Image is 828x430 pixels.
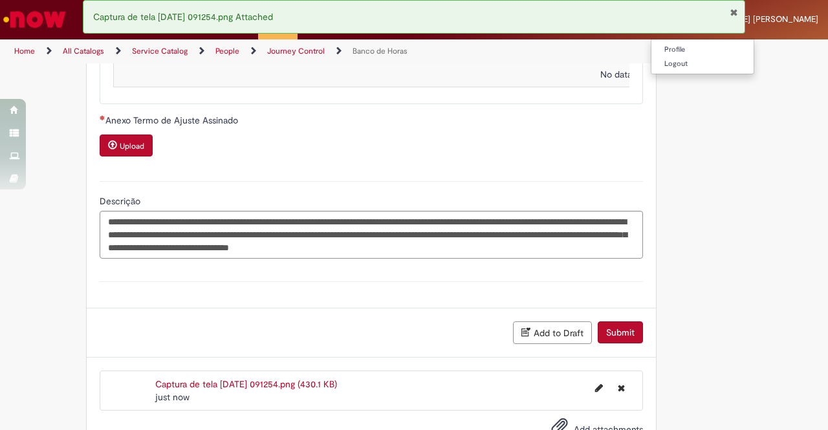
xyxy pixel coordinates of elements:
[93,11,273,23] span: Captura de tela [DATE] 091254.png Attached
[587,378,611,398] button: Edit file name Captura de tela 2025-10-01 091254.png
[14,46,35,56] a: Home
[100,211,643,258] textarea: Descrição
[10,39,542,63] ul: Page breadcrumbs
[685,14,818,25] span: [PERSON_NAME] [PERSON_NAME]
[513,321,592,344] button: Add to Draft
[63,46,104,56] a: All Catalogs
[730,7,738,17] button: Close Notification
[267,46,325,56] a: Journey Control
[1,6,68,32] img: ServiceNow
[120,141,144,151] small: Upload
[155,391,190,403] time: 01/10/2025 09:23:59
[651,43,754,57] a: Profile
[610,378,633,398] button: Delete Captura de tela 2025-10-01 091254.png
[100,195,143,207] span: Descrição
[100,115,105,120] span: Required
[651,57,754,71] a: Logout
[353,46,408,56] a: Banco de Horas
[105,114,241,126] span: Anexo Termo de Ajuste Assinado
[132,46,188,56] a: Service Catalog
[155,378,337,390] a: Captura de tela [DATE] 091254.png (430.1 KB)
[100,134,153,156] button: Upload Attachment for Anexo Termo de Ajuste Assinado Required
[598,321,643,343] button: Submit
[215,46,239,56] a: People
[155,391,190,403] span: just now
